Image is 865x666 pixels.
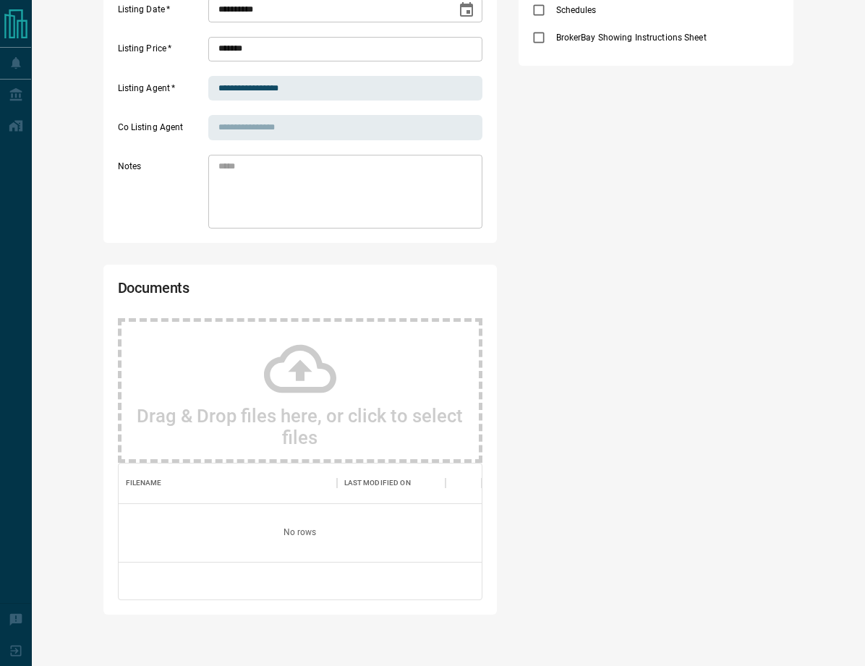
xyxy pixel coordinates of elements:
div: Drag & Drop files here, or click to select files [118,318,482,463]
label: Listing Price [118,43,205,61]
label: Listing Date [118,4,205,22]
span: Schedules [553,4,600,17]
span: BrokerBay Showing Instructions Sheet [553,31,710,44]
div: Last Modified On [337,463,446,503]
div: Filename [119,463,337,503]
h2: Drag & Drop files here, or click to select files [136,405,464,448]
div: Last Modified On [344,463,411,503]
label: Co Listing Agent [118,121,205,140]
label: Notes [118,161,205,229]
label: Listing Agent [118,82,205,101]
h2: Documents [118,279,336,304]
div: Filename [126,463,162,503]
